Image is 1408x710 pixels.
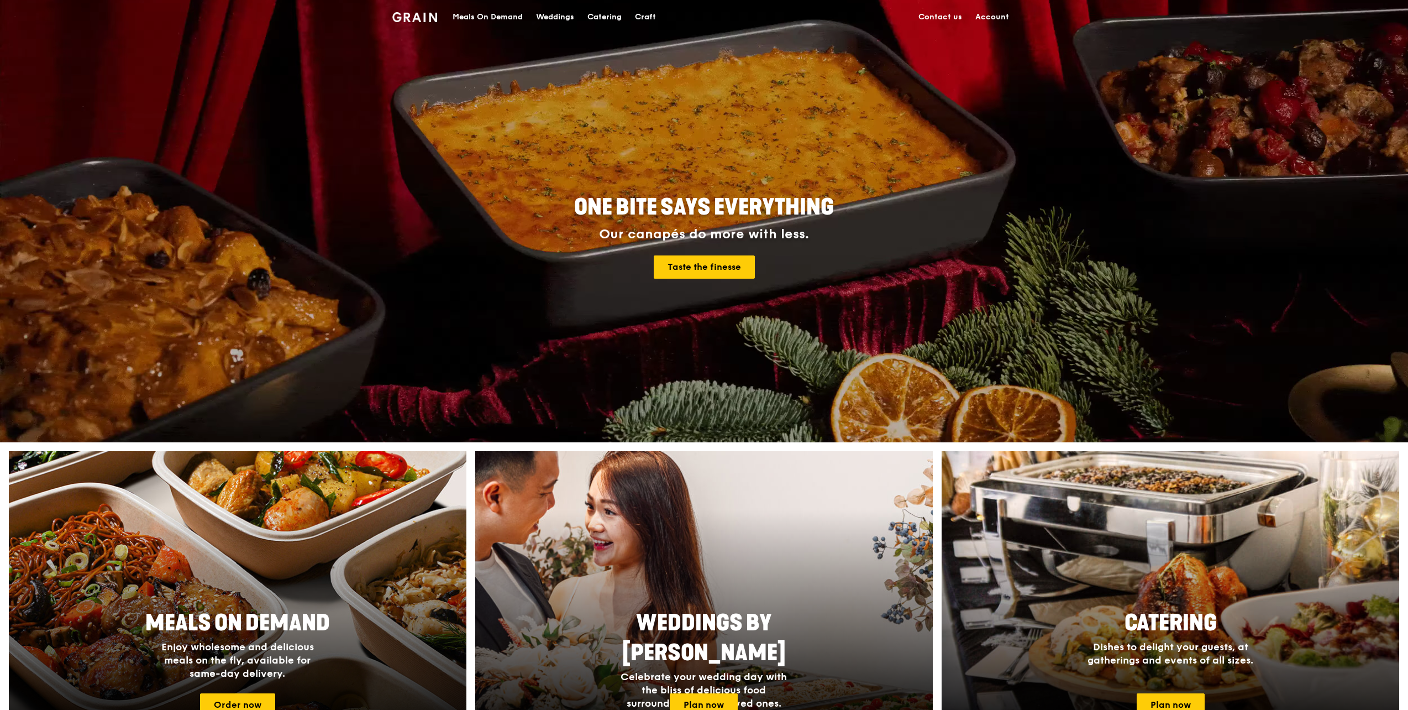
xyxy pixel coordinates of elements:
a: Contact us [912,1,969,34]
a: Account [969,1,1016,34]
a: Catering [581,1,628,34]
span: Weddings by [PERSON_NAME] [622,610,786,666]
img: Grain [392,12,437,22]
span: Meals On Demand [145,610,330,636]
div: Catering [587,1,622,34]
a: Taste the finesse [654,255,755,279]
div: Weddings [536,1,574,34]
span: Dishes to delight your guests, at gatherings and events of all sizes. [1087,641,1253,666]
span: Celebrate your wedding day with the bliss of delicious food surrounded by your loved ones. [621,671,787,709]
span: Enjoy wholesome and delicious meals on the fly, available for same-day delivery. [161,641,314,680]
div: Meals On Demand [453,1,523,34]
a: Craft [628,1,663,34]
span: Catering [1125,610,1217,636]
a: Weddings [529,1,581,34]
div: Craft [635,1,656,34]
